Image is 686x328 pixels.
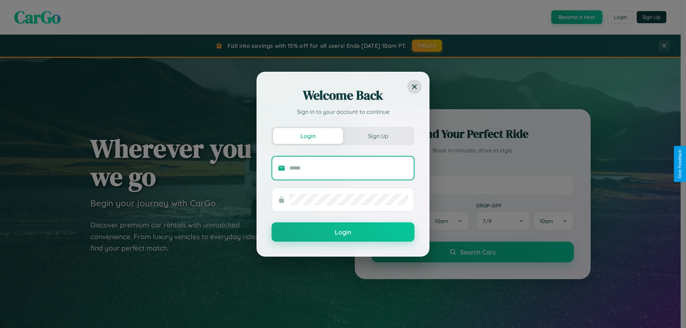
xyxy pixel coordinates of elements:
[272,87,414,104] h2: Welcome Back
[343,128,413,144] button: Sign Up
[272,222,414,242] button: Login
[273,128,343,144] button: Login
[272,107,414,116] p: Sign in to your account to continue
[677,150,682,178] div: Give Feedback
